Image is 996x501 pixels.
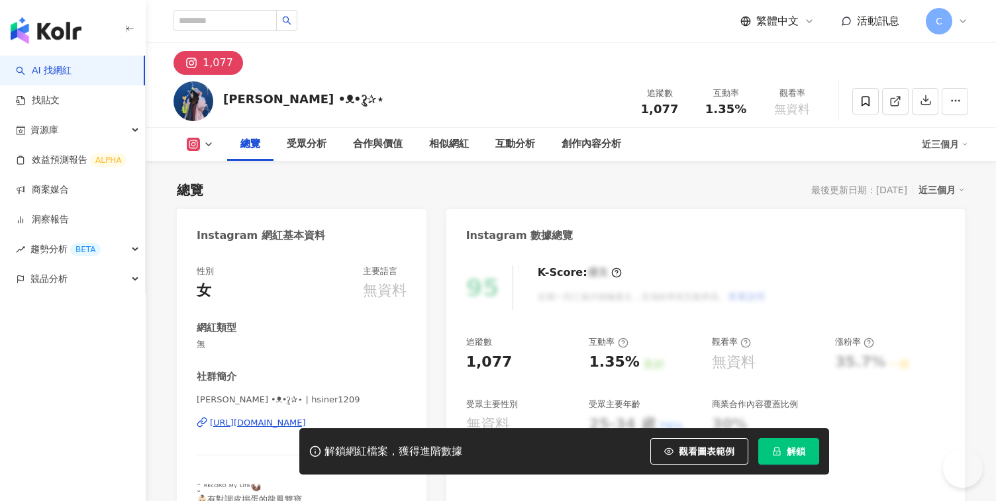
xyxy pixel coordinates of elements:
[16,213,69,226] a: 洞察報告
[30,234,101,264] span: 趨勢分析
[538,265,622,280] div: K-Score :
[16,94,60,107] a: 找貼文
[701,87,751,100] div: 互動率
[174,51,243,75] button: 1,077
[363,281,407,301] div: 無資料
[177,181,203,199] div: 總覽
[774,103,810,116] span: 無資料
[287,136,326,152] div: 受眾分析
[210,417,306,429] div: [URL][DOMAIN_NAME]
[11,17,81,44] img: logo
[922,134,968,155] div: 近三個月
[16,64,72,77] a: searchAI 找網紅
[679,446,734,457] span: 觀看圖表範例
[634,87,685,100] div: 追蹤數
[811,185,907,195] div: 最後更新日期：[DATE]
[197,394,407,406] span: [PERSON_NAME] •ᴥ•ʔु✰⋆ | hsiner1209
[197,321,236,335] div: 網紅類型
[857,15,899,27] span: 活動訊息
[562,136,621,152] div: 創作內容分析
[758,438,819,465] button: 解鎖
[641,102,679,116] span: 1,077
[353,136,403,152] div: 合作與價值
[712,352,756,373] div: 無資料
[835,336,874,348] div: 漲粉率
[223,91,384,107] div: [PERSON_NAME] •ᴥ•ʔु✰⋆
[466,414,510,435] div: 無資料
[589,352,639,373] div: 1.35%
[466,352,513,373] div: 1,077
[756,14,799,28] span: 繁體中文
[70,243,101,256] div: BETA
[787,446,805,457] span: 解鎖
[466,336,492,348] div: 追蹤數
[174,81,213,121] img: KOL Avatar
[324,445,462,459] div: 解鎖網紅檔案，獲得進階數據
[197,338,407,350] span: 無
[466,398,518,410] div: 受眾主要性別
[495,136,535,152] div: 互動分析
[197,417,407,429] a: [URL][DOMAIN_NAME]
[16,245,25,254] span: rise
[282,16,291,25] span: search
[197,265,214,277] div: 性別
[203,54,233,72] div: 1,077
[767,87,817,100] div: 觀看率
[936,14,942,28] span: C
[589,336,628,348] div: 互動率
[16,183,69,197] a: 商案媒合
[919,181,965,199] div: 近三個月
[712,398,798,410] div: 商業合作內容覆蓋比例
[429,136,469,152] div: 相似網紅
[589,398,640,410] div: 受眾主要年齡
[16,154,126,167] a: 效益預測報告ALPHA
[197,281,211,301] div: 女
[650,438,748,465] button: 觀看圖表範例
[363,265,397,277] div: 主要語言
[772,447,781,456] span: lock
[30,115,58,145] span: 資源庫
[466,228,573,243] div: Instagram 數據總覽
[197,370,236,384] div: 社群簡介
[240,136,260,152] div: 總覽
[705,103,746,116] span: 1.35%
[30,264,68,294] span: 競品分析
[712,336,751,348] div: 觀看率
[197,228,325,243] div: Instagram 網紅基本資料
